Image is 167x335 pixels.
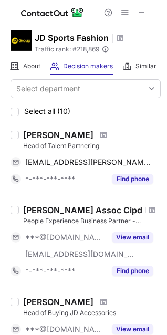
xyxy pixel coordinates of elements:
[23,297,93,307] div: [PERSON_NAME]
[11,30,32,51] img: 40bcd8ee0801e47cc6330ef32ee700ab
[23,216,161,226] div: People Experience Business Partner - Programme Delivery
[16,83,80,94] div: Select department
[112,324,153,334] button: Reveal Button
[23,62,40,70] span: About
[23,130,93,140] div: [PERSON_NAME]
[112,232,153,243] button: Reveal Button
[23,205,142,215] div: [PERSON_NAME] Assoc Cipd
[24,107,70,116] span: Select all (10)
[25,249,134,259] span: [EMAIL_ADDRESS][DOMAIN_NAME]
[25,233,106,242] span: ***@[DOMAIN_NAME]
[25,158,153,167] span: [EMAIL_ADDRESS][PERSON_NAME][DOMAIN_NAME]
[23,308,161,318] div: Head of Buying JD Accessories
[35,46,99,53] span: Traffic rank: # 218,869
[112,174,153,184] button: Reveal Button
[63,62,113,70] span: Decision makers
[112,266,153,276] button: Reveal Button
[25,324,106,334] span: ***@[DOMAIN_NAME]
[23,141,161,151] div: Head of Talent Partnering
[135,62,156,70] span: Similar
[21,6,84,19] img: ContactOut v5.3.10
[35,32,109,44] h1: JD Sports Fashion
